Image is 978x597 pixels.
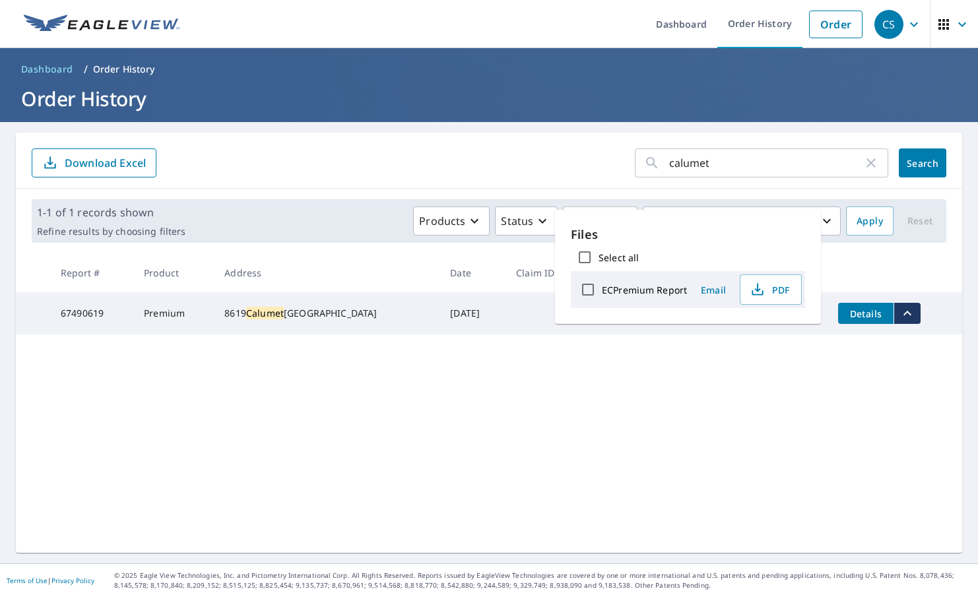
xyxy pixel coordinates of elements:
th: Address [214,253,440,292]
button: Orgs [563,206,637,236]
a: Privacy Policy [51,576,94,585]
img: EV Logo [24,15,179,34]
th: Product [133,253,214,292]
button: filesDropdownBtn-67490619 [894,303,921,324]
nav: breadcrumb [16,59,962,80]
input: Address, Report #, Claim ID, etc. [669,144,863,181]
th: Date [440,253,505,292]
p: | [7,577,94,584]
span: Email [698,284,729,296]
span: Dashboard [21,63,73,76]
th: Claim ID [505,253,583,292]
label: ECPremium Report [602,284,687,296]
label: Select all [599,251,639,264]
button: Apply [846,206,894,236]
p: 1-1 of 1 records shown [37,204,185,220]
a: Terms of Use [7,576,48,585]
div: 8619 [GEOGRAPHIC_DATA] [224,307,429,320]
mark: Calumet [246,307,284,319]
button: Email [692,280,734,300]
td: Premium [133,292,214,334]
button: Search [899,148,946,177]
span: Details [846,307,886,320]
p: Status [501,213,533,229]
th: Report # [50,253,133,292]
td: 67490619 [50,292,133,334]
p: Products [419,213,465,229]
p: Refine results by choosing filters [37,226,185,237]
p: Download Excel [65,156,146,170]
button: Last year [643,206,841,236]
div: CS [874,10,903,39]
p: © 2025 Eagle View Technologies, Inc. and Pictometry International Corp. All Rights Reserved. Repo... [114,571,971,590]
button: Download Excel [32,148,156,177]
button: Products [413,206,490,236]
p: Files [571,226,805,243]
p: Order History [93,63,155,76]
button: PDF [740,274,802,305]
button: Status [495,206,558,236]
a: Order [809,11,863,38]
span: PDF [748,282,791,298]
button: detailsBtn-67490619 [838,303,894,324]
li: / [84,61,88,77]
a: Dashboard [16,59,79,80]
span: Search [909,157,936,170]
td: [DATE] [440,292,505,334]
span: Apply [857,213,883,230]
h1: Order History [16,85,962,112]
